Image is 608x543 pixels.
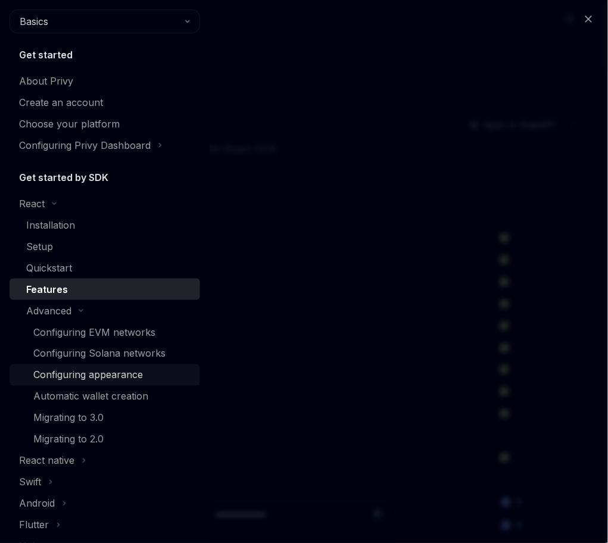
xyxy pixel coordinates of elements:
[26,282,68,297] div: Features
[10,236,200,257] a: Setup
[33,347,166,361] div: Configuring Solana networks
[10,135,200,156] button: Configuring Privy Dashboard
[20,14,48,29] span: Basics
[19,518,49,532] div: Flutter
[10,10,200,33] button: Basics
[10,113,200,135] a: Choose your platform
[10,343,200,364] a: Configuring Solana networks
[19,170,108,185] h5: Get started by SDK
[10,193,200,214] button: React
[33,368,143,382] div: Configuring appearance
[10,214,200,236] a: Installation
[10,472,200,493] button: Swift
[10,364,200,386] a: Configuring appearance
[33,432,104,447] div: Migrating to 2.0
[26,304,71,318] div: Advanced
[10,429,200,450] a: Migrating to 2.0
[33,325,155,339] div: Configuring EVM networks
[10,493,200,514] button: Android
[10,300,200,322] button: Advanced
[19,475,41,489] div: Swift
[19,196,45,211] div: React
[19,48,73,62] h5: Get started
[10,386,200,407] a: Automatic wallet creation
[19,138,151,152] div: Configuring Privy Dashboard
[33,411,104,425] div: Migrating to 3.0
[33,389,148,404] div: Automatic wallet creation
[26,218,75,232] div: Installation
[19,95,103,110] div: Create an account
[10,514,200,536] button: Flutter
[10,92,200,113] a: Create an account
[26,239,53,254] div: Setup
[19,454,74,468] div: React native
[10,322,200,343] a: Configuring EVM networks
[19,497,55,511] div: Android
[10,407,200,429] a: Migrating to 3.0
[19,74,73,88] div: About Privy
[10,257,200,279] a: Quickstart
[19,117,120,131] div: Choose your platform
[10,450,200,472] button: React native
[10,279,200,300] a: Features
[26,261,72,275] div: Quickstart
[10,70,200,92] a: About Privy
